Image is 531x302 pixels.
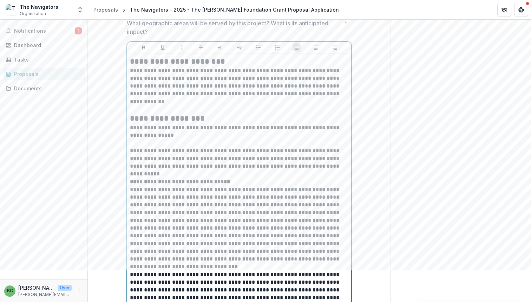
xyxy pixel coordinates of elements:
div: The Navigators - 2025 - The [PERSON_NAME] Foundation Grant Proposal Application [130,6,339,13]
div: Brad Cummins [7,289,13,293]
button: Align Right [331,43,339,52]
button: Open entity switcher [75,3,85,17]
div: Documents [14,85,79,92]
button: Italicize [178,43,186,52]
button: Notifications2 [3,25,85,37]
p: [PERSON_NAME][EMAIL_ADDRESS][PERSON_NAME][DOMAIN_NAME] [18,291,72,298]
div: Proposals [93,6,118,13]
button: Align Center [312,43,320,52]
span: Organization [20,11,46,17]
button: More [75,287,83,295]
span: 2 [75,27,82,34]
button: Strike [197,43,205,52]
button: Bold [139,43,148,52]
img: The Navigators [6,4,17,15]
p: User [58,285,72,291]
button: Align Left [293,43,301,52]
div: Dashboard [14,41,79,49]
button: Underline [158,43,167,52]
p: [PERSON_NAME] [18,284,55,291]
button: Get Help [514,3,528,17]
button: Partners [497,3,511,17]
a: Proposals [3,68,85,80]
button: Heading 2 [235,43,243,52]
button: Heading 1 [216,43,224,52]
div: Tasks [14,56,79,63]
a: Documents [3,83,85,94]
button: Ordered List [273,43,282,52]
a: Dashboard [3,39,85,51]
button: Bullet List [254,43,263,52]
nav: breadcrumb [91,5,342,15]
span: Notifications [14,28,75,34]
div: Proposals [14,70,79,78]
p: What geographic areas will be served by this project? What is its anticipated impact? [127,19,341,36]
a: Proposals [91,5,121,15]
div: The Navigators [20,3,58,11]
a: Tasks [3,54,85,65]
